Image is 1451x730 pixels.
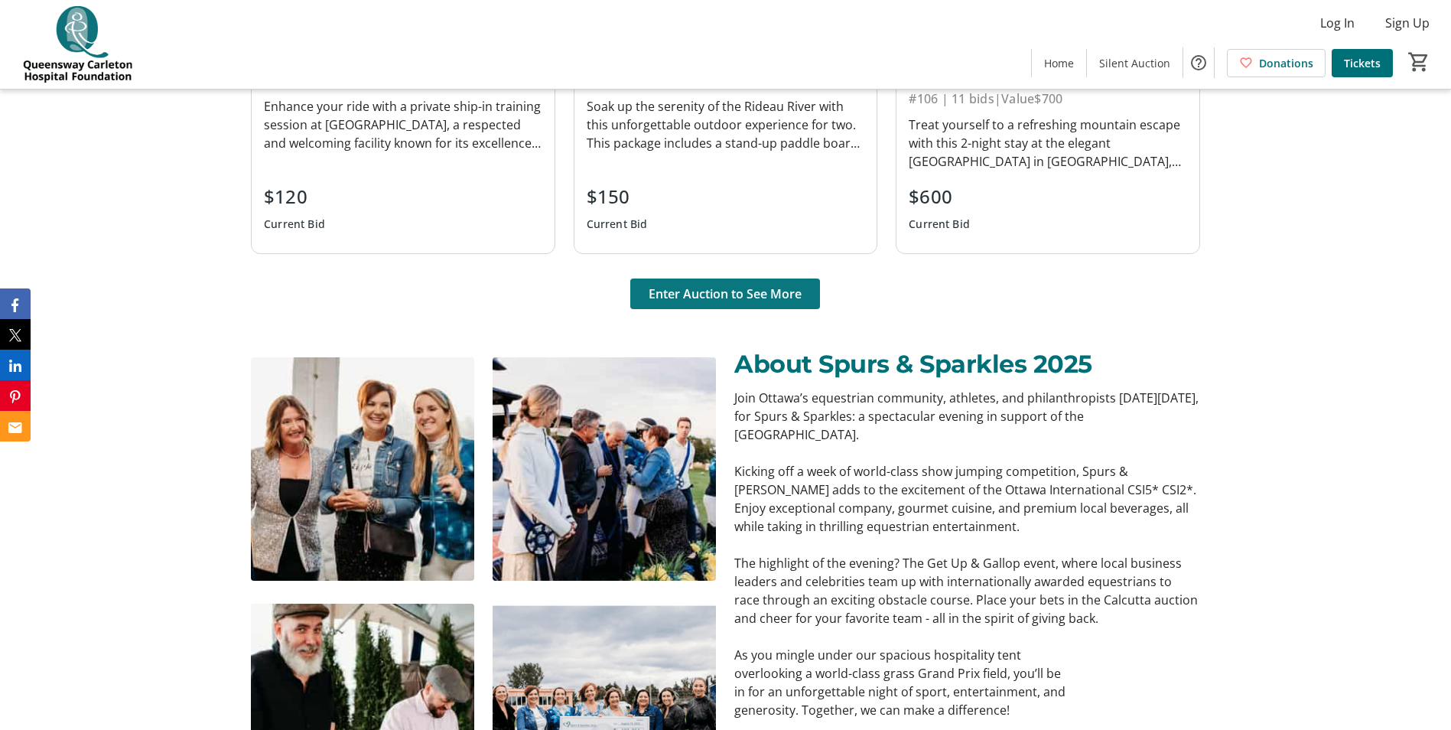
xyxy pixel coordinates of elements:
[1259,55,1313,71] span: Donations
[1385,14,1430,32] span: Sign Up
[264,97,542,152] div: Enhance your ride with a private ship-in training session at [GEOGRAPHIC_DATA], a respected and w...
[587,210,648,238] div: Current Bid
[1320,14,1355,32] span: Log In
[251,357,474,581] img: undefined
[1405,48,1433,76] button: Cart
[1183,47,1214,78] button: Help
[734,389,1199,444] p: Join Ottawa’s equestrian community, athletes, and philanthropists [DATE][DATE], for Spurs & Spark...
[734,346,1199,383] p: About Spurs & Sparkles 2025
[264,183,325,210] div: $120
[630,279,820,309] button: Enter Auction to See More
[734,664,1199,683] p: overlooking a world-class grass Grand Prix field, you’ll be
[1308,11,1367,35] button: Log In
[649,285,802,303] span: Enter Auction to See More
[1099,55,1170,71] span: Silent Auction
[909,210,970,238] div: Current Bid
[1373,11,1442,35] button: Sign Up
[734,646,1199,664] p: As you mingle under our spacious hospitality tent
[587,183,648,210] div: $150
[909,183,970,210] div: $600
[1044,55,1074,71] span: Home
[909,116,1187,171] div: Treat yourself to a refreshing mountain escape with this 2-night stay at the elegant [GEOGRAPHIC_...
[9,6,145,83] img: QCH Foundation's Logo
[264,210,325,238] div: Current Bid
[1227,49,1326,77] a: Donations
[1087,49,1183,77] a: Silent Auction
[734,554,1199,627] p: The highlight of the evening? The Get Up & Gallop event, where local business leaders and celebri...
[1344,55,1381,71] span: Tickets
[734,683,1199,701] p: in for an unforgettable night of sport, entertainment, and
[734,462,1199,536] p: Kicking off a week of world-class show jumping competition, Spurs & [PERSON_NAME] adds to the exc...
[493,357,716,581] img: undefined
[587,97,865,152] div: Soak up the serenity of the Rideau River with this unforgettable outdoor experience for two. This...
[909,88,1187,109] div: #106 | 11 bids | Value $700
[734,701,1199,719] p: generosity. Together, we can make a difference!
[1032,49,1086,77] a: Home
[1332,49,1393,77] a: Tickets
